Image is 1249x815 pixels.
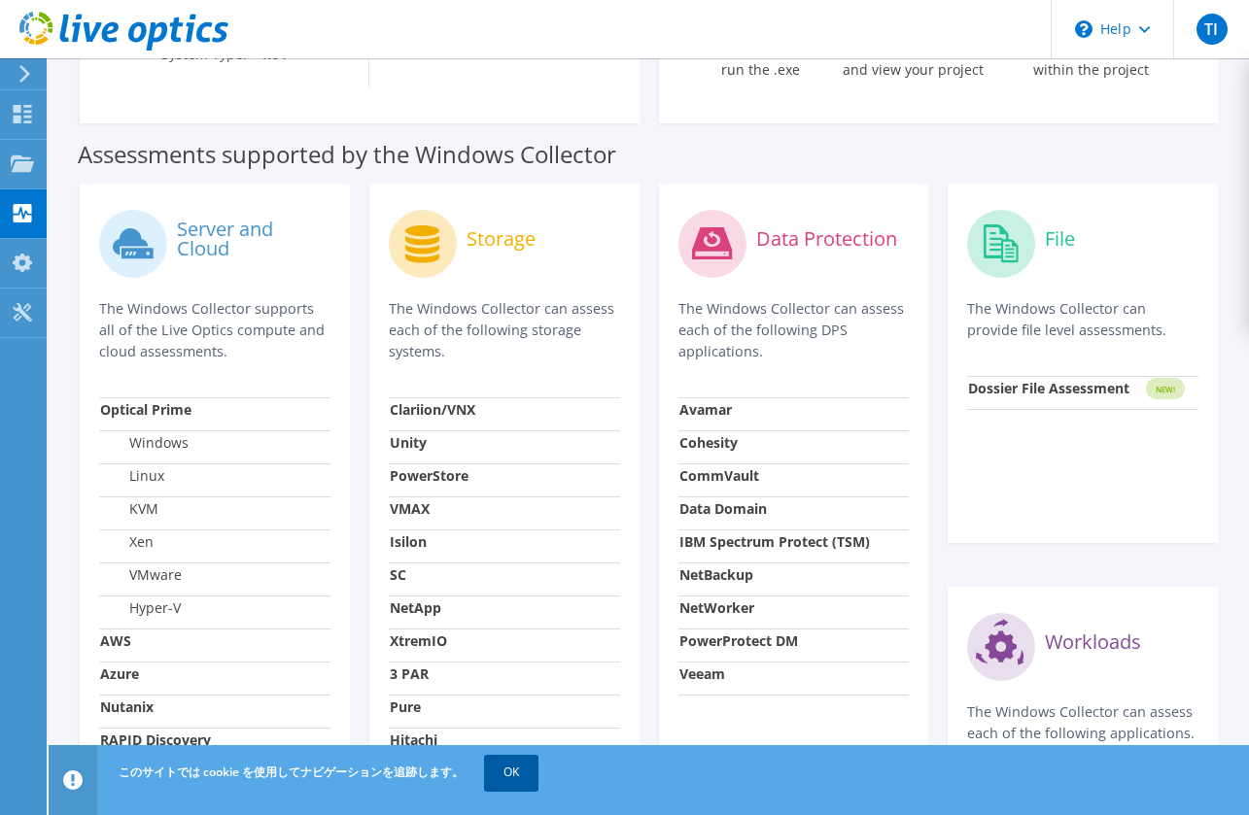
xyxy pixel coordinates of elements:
[390,532,427,551] strong: Isilon
[679,466,759,485] strong: CommVault
[390,664,429,683] strong: 3 PAR
[390,565,406,584] strong: SC
[679,433,738,452] strong: Cohesity
[756,229,897,249] label: Data Protection
[679,598,754,617] strong: NetWorker
[390,730,437,749] strong: Hitachi
[100,433,189,453] label: Windows
[78,145,616,164] label: Assessments supported by the Windows Collector
[100,664,139,683] strong: Azure
[390,697,421,716] strong: Pure
[679,532,870,551] strong: IBM Spectrum Protect (TSM)
[1045,229,1075,249] label: File
[679,499,767,518] strong: Data Domain
[390,631,447,650] strong: XtremIO
[484,755,538,790] a: OK
[678,298,910,362] p: The Windows Collector can assess each of the following DPS applications.
[1197,14,1228,45] span: TI
[100,499,158,519] label: KVM
[100,466,164,486] label: Linux
[100,730,211,749] strong: RAPID Discovery
[100,697,154,716] strong: Nutanix
[1045,632,1141,652] label: Workloads
[390,466,468,485] strong: PowerStore
[100,400,191,419] strong: Optical Prime
[679,664,725,683] strong: Veeam
[119,764,464,780] span: このサイトでは cookie を使用してナビゲーションを追跡します。
[390,400,475,419] strong: Clariion/VNX
[1075,20,1093,38] svg: \n
[1156,384,1175,394] tspan: NEW!
[467,229,536,249] label: Storage
[100,631,131,650] strong: AWS
[679,631,798,650] strong: PowerProtect DM
[99,298,330,362] p: The Windows Collector supports all of the Live Optics compute and cloud assessments.
[967,298,1198,341] p: The Windows Collector can provide file level assessments.
[100,598,181,618] label: Hyper-V
[100,532,154,552] label: Xen
[390,433,427,452] strong: Unity
[177,220,330,258] label: Server and Cloud
[968,379,1129,397] strong: Dossier File Assessment
[100,565,182,585] label: VMware
[967,701,1198,744] p: The Windows Collector can assess each of the following applications.
[679,565,753,584] strong: NetBackup
[679,400,732,419] strong: Avamar
[390,598,441,617] strong: NetApp
[390,499,430,518] strong: VMAX
[389,298,620,362] p: The Windows Collector can assess each of the following storage systems.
